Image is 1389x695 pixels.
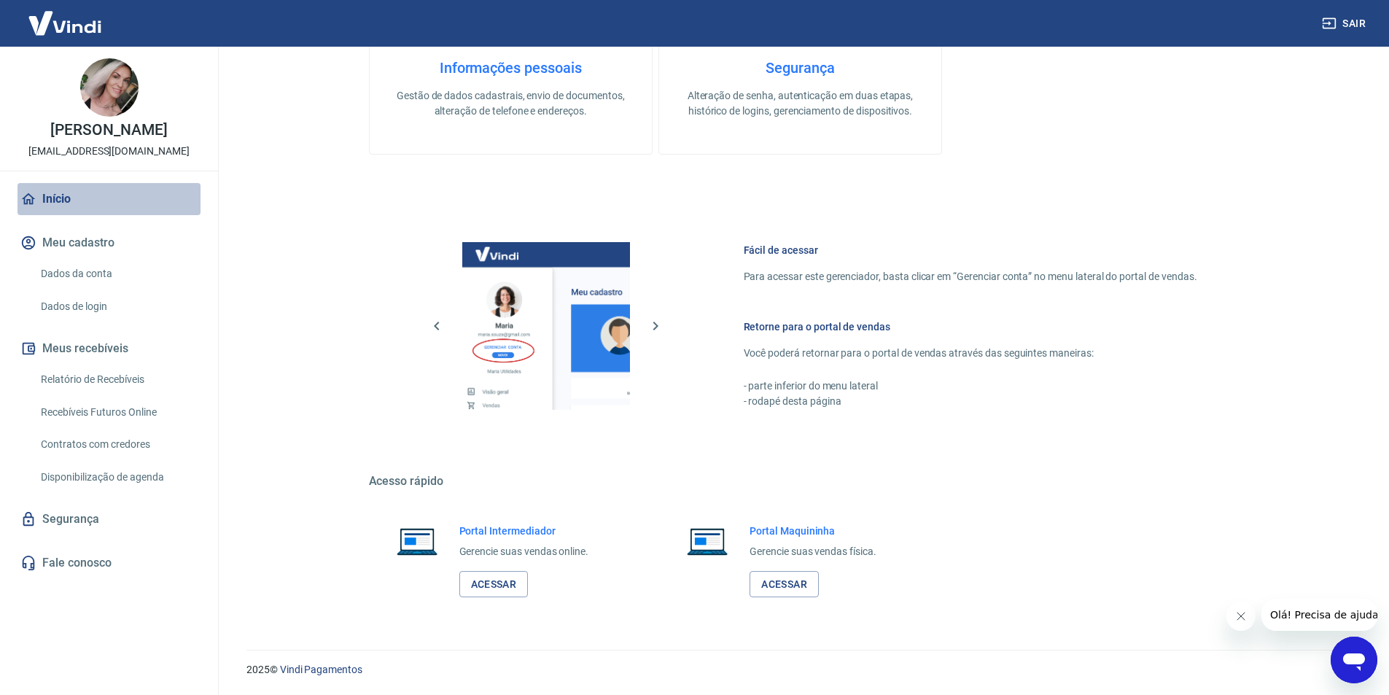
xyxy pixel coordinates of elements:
h4: Segurança [682,59,918,77]
h5: Acesso rápido [369,474,1232,489]
img: f532d324-3b4e-406a-befb-920335ff8314.jpeg [80,58,139,117]
a: Dados da conta [35,259,201,289]
button: Meu cadastro [17,227,201,259]
a: Acessar [459,571,529,598]
img: Vindi [17,1,112,45]
p: 2025 © [246,662,1354,677]
h4: Informações pessoais [393,59,629,77]
h6: Fácil de acessar [744,243,1197,257]
p: Para acessar este gerenciador, basta clicar em “Gerenciar conta” no menu lateral do portal de ven... [744,269,1197,284]
a: Relatório de Recebíveis [35,365,201,395]
button: Meus recebíveis [17,333,201,365]
a: Contratos com credores [35,430,201,459]
a: Vindi Pagamentos [280,664,362,675]
h6: Portal Maquininha [750,524,876,538]
p: [EMAIL_ADDRESS][DOMAIN_NAME] [28,144,190,159]
p: Gestão de dados cadastrais, envio de documentos, alteração de telefone e endereços. [393,88,629,119]
p: Gerencie suas vendas física. [750,544,876,559]
p: Você poderá retornar para o portal de vendas através das seguintes maneiras: [744,346,1197,361]
h6: Retorne para o portal de vendas [744,319,1197,334]
a: Início [17,183,201,215]
button: Sair [1319,10,1372,37]
span: Olá! Precisa de ajuda? [9,10,122,22]
img: Imagem de um notebook aberto [386,524,448,559]
iframe: Botão para abrir a janela de mensagens [1331,637,1377,683]
p: - rodapé desta página [744,394,1197,409]
a: Dados de login [35,292,201,322]
a: Recebíveis Futuros Online [35,397,201,427]
p: Alteração de senha, autenticação em duas etapas, histórico de logins, gerenciamento de dispositivos. [682,88,918,119]
h6: Portal Intermediador [459,524,589,538]
iframe: Mensagem da empresa [1261,599,1377,631]
p: - parte inferior do menu lateral [744,378,1197,394]
a: Acessar [750,571,819,598]
iframe: Fechar mensagem [1226,602,1256,631]
a: Segurança [17,503,201,535]
p: Gerencie suas vendas online. [459,544,589,559]
img: Imagem de um notebook aberto [677,524,738,559]
a: Disponibilização de agenda [35,462,201,492]
a: Fale conosco [17,547,201,579]
p: [PERSON_NAME] [50,123,167,138]
img: Imagem da dashboard mostrando o botão de gerenciar conta na sidebar no lado esquerdo [462,242,630,410]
